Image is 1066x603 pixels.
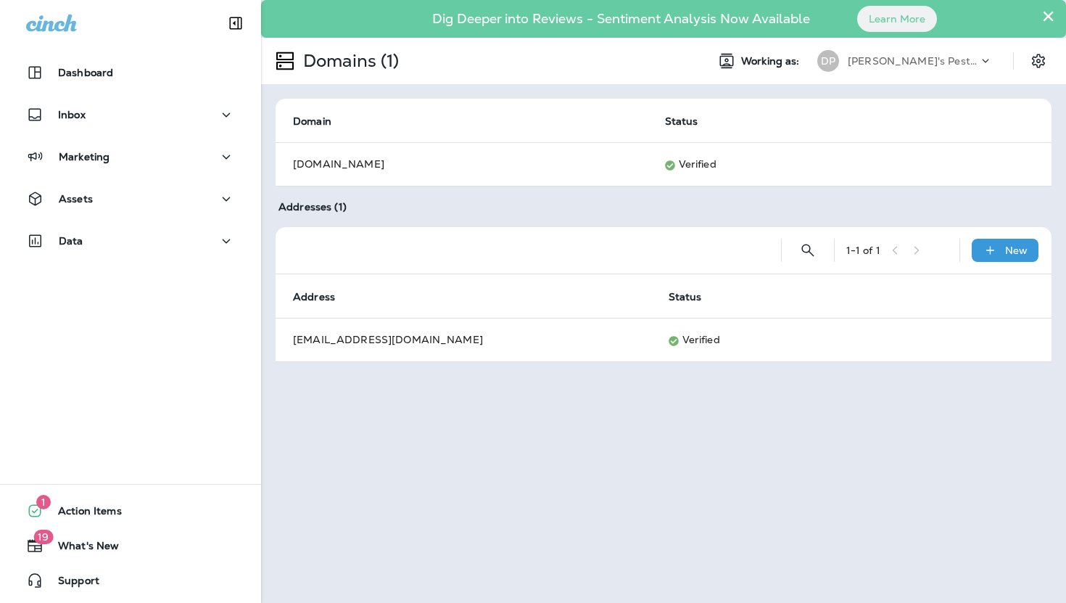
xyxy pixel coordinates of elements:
p: New [1005,245,1028,256]
span: Address [293,290,354,303]
span: Status [669,290,721,303]
p: Inbox [58,109,86,120]
span: 1 [36,495,51,509]
p: Domains (1) [297,50,400,72]
span: Domain [293,115,331,128]
button: Close [1041,4,1055,28]
span: Action Items [44,505,122,522]
span: 19 [33,530,53,544]
button: Marketing [15,142,247,171]
button: Search Addresses [793,236,822,265]
button: Assets [15,184,247,213]
td: [EMAIL_ADDRESS][DOMAIN_NAME] [276,318,651,361]
span: Status [665,115,698,128]
div: DP [817,50,839,72]
span: What's New [44,540,119,557]
span: Status [665,115,717,128]
button: Inbox [15,100,247,129]
p: Data [59,235,83,247]
button: Dashboard [15,58,247,87]
button: 1Action Items [15,496,247,525]
button: Data [15,226,247,255]
span: Status [669,291,702,303]
span: Support [44,575,99,592]
span: Address [293,291,335,303]
button: Support [15,566,247,595]
td: Verified [648,142,1017,186]
button: 19What's New [15,531,247,560]
span: Addresses (1) [278,200,347,213]
p: Dig Deeper into Reviews - Sentiment Analysis Now Available [390,17,852,21]
button: Collapse Sidebar [215,9,256,38]
button: Learn More [857,6,937,32]
p: Assets [59,193,93,205]
p: Dashboard [58,67,113,78]
p: [PERSON_NAME]'s Pest Control [848,55,978,67]
span: Domain [293,115,350,128]
button: Settings [1025,48,1051,74]
td: [DOMAIN_NAME] [276,142,648,186]
div: 1 - 1 of 1 [846,245,880,256]
span: Working as: [741,55,803,67]
td: Verified [651,318,1017,361]
p: Marketing [59,151,110,163]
